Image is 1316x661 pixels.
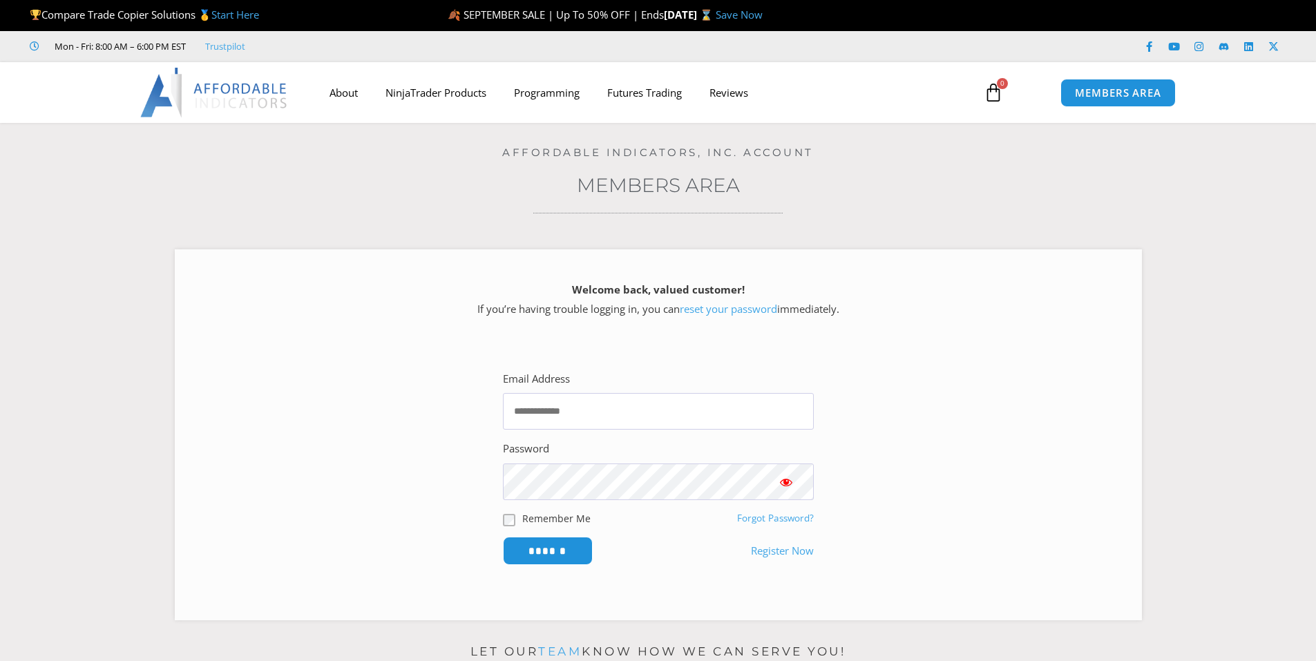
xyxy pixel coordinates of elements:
[538,644,582,658] a: team
[316,77,968,108] nav: Menu
[503,370,570,389] label: Email Address
[140,68,289,117] img: LogoAI | Affordable Indicators – NinjaTrader
[716,8,763,21] a: Save Now
[997,78,1008,89] span: 0
[664,8,716,21] strong: [DATE] ⌛
[30,8,259,21] span: Compare Trade Copier Solutions 🥇
[205,38,245,55] a: Trustpilot
[1075,88,1161,98] span: MEMBERS AREA
[51,38,186,55] span: Mon - Fri: 8:00 AM – 6:00 PM EST
[503,439,549,459] label: Password
[1060,79,1176,107] a: MEMBERS AREA
[751,542,814,561] a: Register Now
[30,10,41,20] img: 🏆
[680,302,777,316] a: reset your password
[500,77,593,108] a: Programming
[522,511,591,526] label: Remember Me
[572,282,745,296] strong: Welcome back, valued customer!
[759,463,814,500] button: Show password
[199,280,1118,319] p: If you’re having trouble logging in, you can immediately.
[316,77,372,108] a: About
[696,77,762,108] a: Reviews
[502,146,814,159] a: Affordable Indicators, Inc. Account
[963,73,1024,113] a: 0
[577,173,740,197] a: Members Area
[211,8,259,21] a: Start Here
[448,8,664,21] span: 🍂 SEPTEMBER SALE | Up To 50% OFF | Ends
[372,77,500,108] a: NinjaTrader Products
[593,77,696,108] a: Futures Trading
[737,512,814,524] a: Forgot Password?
